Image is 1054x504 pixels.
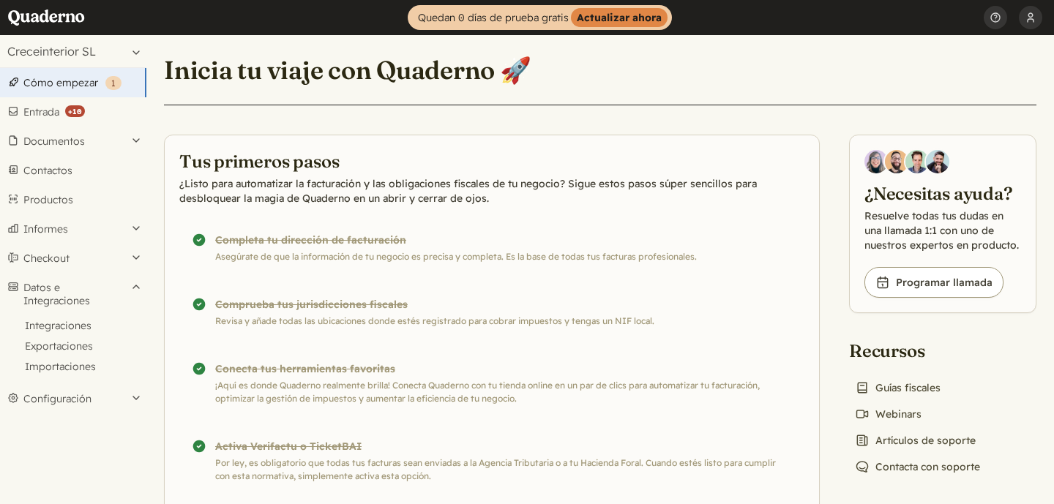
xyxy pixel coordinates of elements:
[849,339,986,363] h2: Recursos
[849,377,946,398] a: Guías fiscales
[849,430,982,451] a: Artículos de soporte
[926,150,949,173] img: Javier Rubio, DevRel at Quaderno
[849,456,986,477] a: Contacta con soporte
[849,404,927,424] a: Webinars
[164,54,531,86] h1: Inicia tu viaje con Quaderno 🚀
[65,105,85,117] strong: +10
[864,208,1021,252] p: Resuelve todas tus dudas en una llamada 1:1 con uno de nuestros expertos en producto.
[408,5,672,30] a: Quedan 0 días de prueba gratisActualizar ahora
[885,150,908,173] img: Jairo Fumero, Account Executive at Quaderno
[864,150,888,173] img: Diana Carrasco, Account Executive at Quaderno
[111,78,116,89] span: 1
[571,8,668,27] strong: Actualizar ahora
[864,182,1021,206] h2: ¿Necesitas ayuda?
[905,150,929,173] img: Ivo Oltmans, Business Developer at Quaderno
[179,176,804,206] p: ¿Listo para automatizar la facturación y las obligaciones fiscales de tu negocio? Sigue estos pas...
[864,267,1003,298] a: Programar llamada
[179,150,804,173] h2: Tus primeros pasos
